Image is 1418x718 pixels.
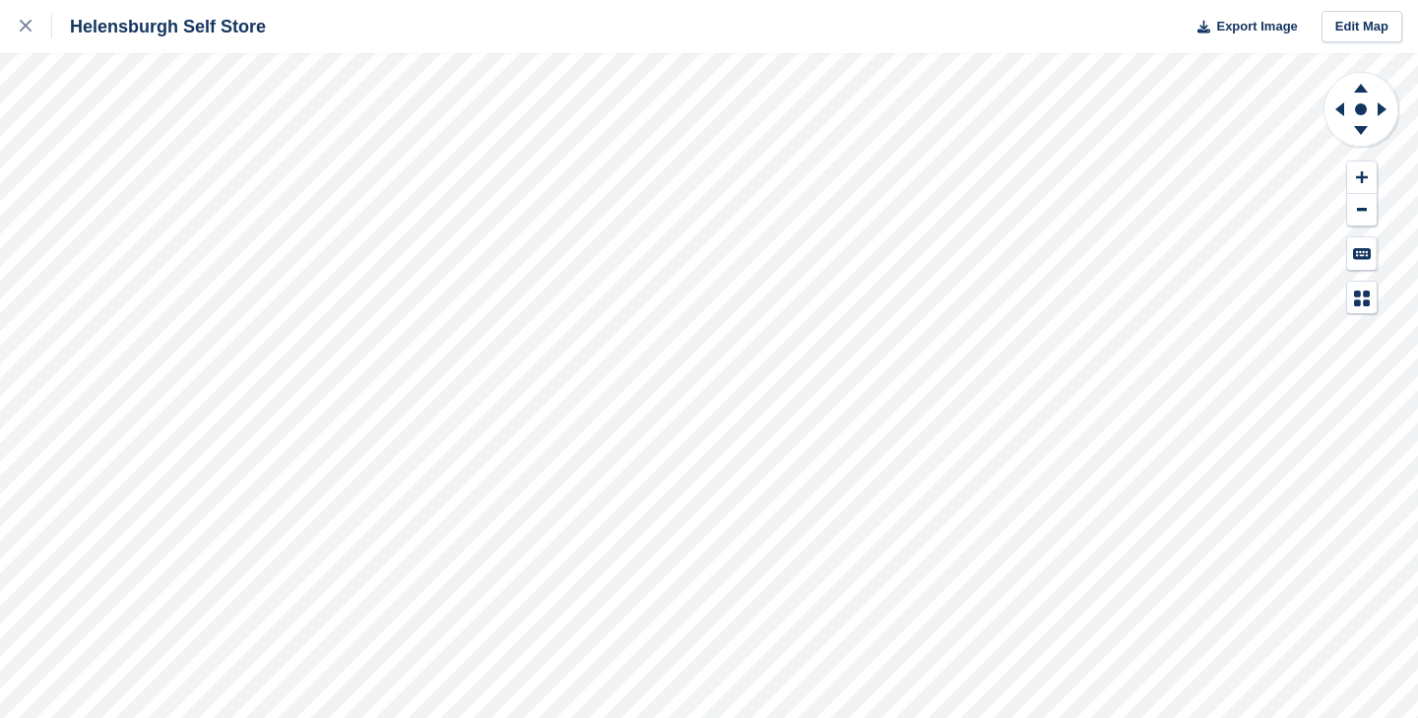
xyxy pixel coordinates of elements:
[1347,194,1377,227] button: Zoom Out
[1186,11,1298,43] button: Export Image
[1321,11,1402,43] a: Edit Map
[1347,237,1377,270] button: Keyboard Shortcuts
[1347,282,1377,314] button: Map Legend
[1347,162,1377,194] button: Zoom In
[1216,17,1297,36] span: Export Image
[52,15,266,38] div: Helensburgh Self Store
